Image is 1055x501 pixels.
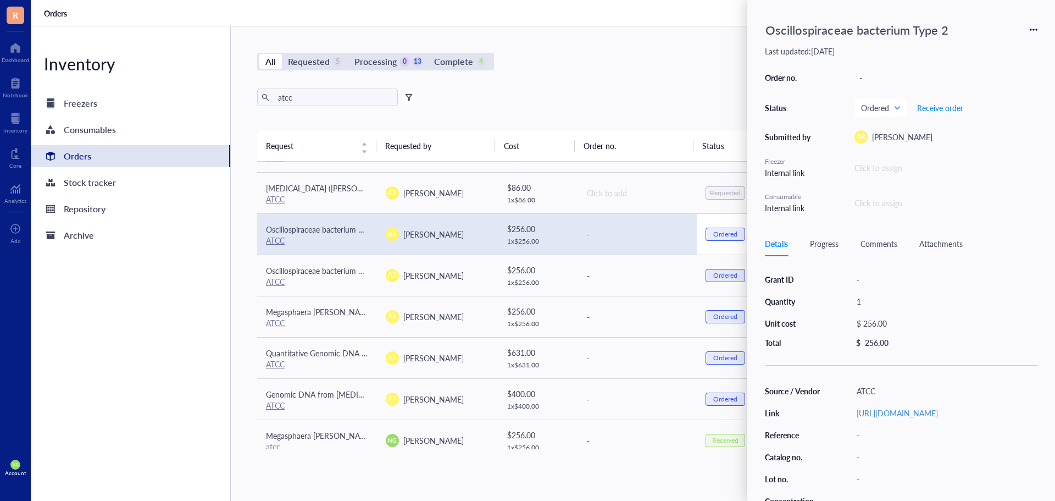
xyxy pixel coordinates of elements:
div: - [852,471,1037,487]
div: 13 [413,57,422,67]
div: - [587,352,688,364]
div: 1 x $ 256.00 [507,278,569,287]
span: Megasphaera [PERSON_NAME] [266,306,374,317]
div: Orders [64,148,91,164]
div: - [587,311,688,323]
a: ATCC [266,359,285,370]
span: AR [388,312,397,322]
span: Quantitative Genomic DNA from Fannyhessea vaginae [266,348,451,359]
div: 1 x $ 86.00 [507,196,569,205]
div: $ 400.00 [507,388,569,400]
a: Core [9,145,21,169]
td: - [577,296,697,337]
td: Click to add [577,172,697,213]
div: - [852,272,1037,287]
div: Last updated: [DATE] [765,46,1037,56]
span: [PERSON_NAME] [403,229,464,240]
div: Catalog no. [765,452,821,462]
div: - [587,393,688,405]
div: Total [765,338,821,348]
div: Link [765,408,821,418]
span: [PERSON_NAME] [403,270,464,281]
a: ATCC [266,317,285,328]
div: 1 [852,294,1037,309]
span: NG [388,436,397,445]
div: Received [712,436,738,445]
div: Progress [810,238,839,250]
span: AR [388,394,397,404]
div: Freezer [765,157,814,167]
span: AR [388,188,397,198]
div: Internal link [765,202,814,214]
a: ATCC [266,235,285,246]
div: Oscillospiraceae bacterium Type 2 [760,18,953,42]
div: Requested [710,189,741,197]
div: 256.00 [865,338,889,348]
span: R [13,8,18,22]
div: ATCC [852,383,1037,399]
div: Add [10,238,21,244]
th: Cost [495,130,574,161]
div: 4 [476,57,486,67]
span: Megasphaera [PERSON_NAME] [266,430,374,441]
th: Status [693,130,773,161]
div: $ 631.00 [507,346,569,359]
div: 1 x $ 400.00 [507,402,569,411]
div: Source / Vendor [765,386,821,396]
span: [PERSON_NAME] [403,394,464,405]
div: All [265,54,276,69]
span: AR [388,271,397,280]
div: Stock tracker [64,175,116,190]
div: Quantity [765,296,821,306]
td: - [577,255,697,296]
a: Stock tracker [31,172,230,194]
div: Click to add [587,187,688,199]
span: [PERSON_NAME] [403,353,464,364]
div: Analytics [4,197,26,204]
div: Comments [860,238,897,250]
div: Click to assign [854,197,1037,209]
div: $ 86.00 [507,181,569,194]
div: $ 256.00 [852,316,1033,331]
div: Internal link [765,167,814,179]
div: Complete [434,54,473,69]
span: Ordered [861,103,899,113]
div: Archive [64,228,94,243]
a: Archive [31,224,230,246]
div: 1 x $ 256.00 [507,237,569,246]
th: Requested by [376,130,496,161]
th: Request [257,130,376,161]
div: Repository [64,201,105,217]
div: Requested [288,54,330,69]
div: Consumables [64,122,116,137]
div: Notebook [3,92,28,98]
div: Click to assign [854,162,1037,174]
div: $ 256.00 [507,223,569,235]
div: Attachments [919,238,963,250]
div: Unit cost [765,318,821,328]
div: Consumable [765,192,814,202]
th: Order no. [575,130,694,161]
div: - [587,269,688,282]
span: [PERSON_NAME] [403,435,464,446]
div: - [852,427,1037,443]
div: Ordered [713,312,737,321]
a: Analytics [4,180,26,204]
a: [URL][DOMAIN_NAME] [857,408,938,419]
a: Orders [31,145,230,167]
a: Repository [31,198,230,220]
a: Freezers [31,92,230,114]
input: Find orders in table [274,89,393,106]
div: 5 [333,57,342,67]
a: ATCC [266,400,285,411]
span: [PERSON_NAME] [872,131,932,142]
div: $ 256.00 [507,264,569,276]
a: ATCC [266,276,285,287]
div: Core [9,162,21,169]
a: atcc [266,441,280,452]
div: - [852,449,1037,465]
div: Grant ID [765,274,821,284]
span: [PERSON_NAME] [403,311,464,322]
div: Inventory [3,127,27,134]
span: [PERSON_NAME] [403,188,464,199]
